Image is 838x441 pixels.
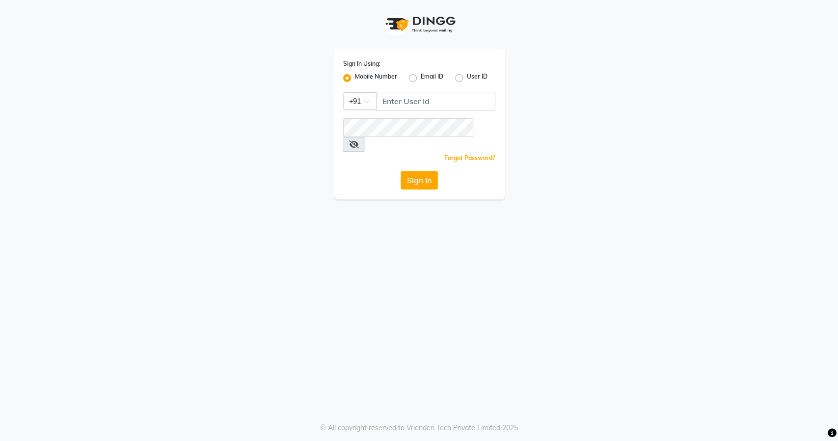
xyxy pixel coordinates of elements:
[343,118,473,137] input: Username
[355,72,397,84] label: Mobile Number
[467,72,487,84] label: User ID
[421,72,443,84] label: Email ID
[401,171,438,190] button: Sign In
[343,59,380,68] label: Sign In Using:
[376,92,495,110] input: Username
[380,10,459,39] img: logo1.svg
[444,154,495,162] a: Forgot Password?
